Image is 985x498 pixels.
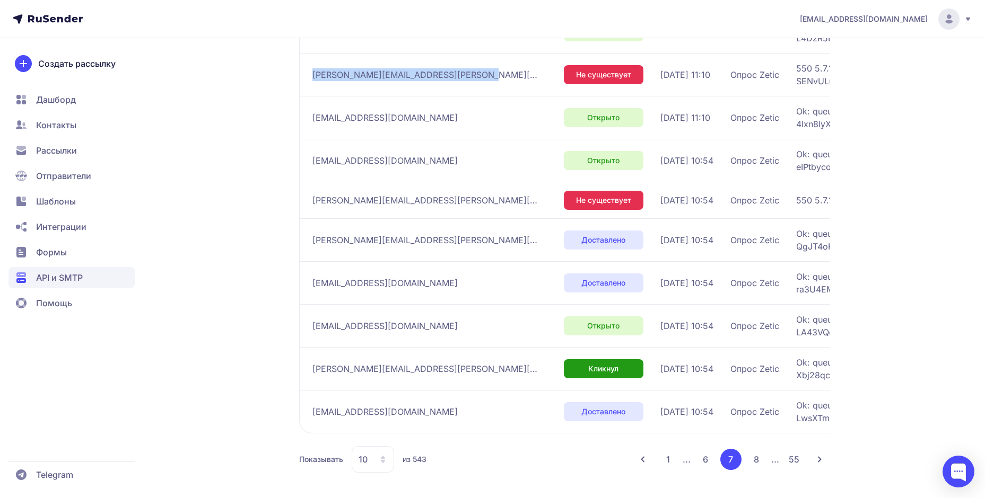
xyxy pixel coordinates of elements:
[587,155,620,166] span: Открыто
[359,453,368,466] span: 10
[312,154,458,167] span: [EMAIL_ADDRESS][DOMAIN_NAME]
[312,111,458,124] span: [EMAIL_ADDRESS][DOMAIN_NAME]
[746,449,767,470] button: 8
[38,57,116,70] span: Создать рассылку
[36,220,86,233] span: Интеграции
[312,319,458,332] span: [EMAIL_ADDRESS][DOMAIN_NAME]
[312,68,541,81] span: [PERSON_NAME][EMAIL_ADDRESS][PERSON_NAME][DOMAIN_NAME]
[660,154,713,167] span: [DATE] 10:54
[660,68,710,81] span: [DATE] 11:10
[771,454,779,465] span: ...
[312,194,541,207] span: [PERSON_NAME][EMAIL_ADDRESS][PERSON_NAME][DOMAIN_NAME]
[695,449,716,470] button: 6
[730,194,779,207] span: Опрос Zetic
[660,234,713,246] span: [DATE] 10:54
[588,363,618,374] span: Кликнул
[36,195,76,208] span: Шаблоны
[36,119,76,131] span: Контакты
[576,195,631,206] span: Не существует
[730,111,779,124] span: Опрос Zetic
[730,277,779,289] span: Опрос Zetic
[730,68,779,81] span: Опрос Zetic
[587,112,620,123] span: Открыто
[36,144,77,157] span: Рассылки
[660,111,710,124] span: [DATE] 11:10
[660,319,713,332] span: [DATE] 10:54
[312,362,541,375] span: [PERSON_NAME][EMAIL_ADDRESS][PERSON_NAME][DOMAIN_NAME]
[581,278,625,288] span: Доставлено
[36,246,67,259] span: Формы
[660,362,713,375] span: [DATE] 10:54
[581,406,625,417] span: Доставлено
[720,449,742,470] button: 7
[36,93,76,106] span: Дашборд
[800,14,928,24] span: [EMAIL_ADDRESS][DOMAIN_NAME]
[36,271,83,284] span: API и SMTP
[36,297,72,309] span: Помощь
[312,277,458,289] span: [EMAIL_ADDRESS][DOMAIN_NAME]
[403,454,426,465] span: из 543
[36,468,73,481] span: Telegram
[783,449,805,470] button: 55
[730,234,779,246] span: Опрос Zetic
[299,454,343,465] span: Показывать
[658,449,678,470] button: 1
[660,277,713,289] span: [DATE] 10:54
[36,170,91,182] span: Отправители
[581,235,625,245] span: Доставлено
[683,454,691,465] span: ...
[576,69,631,80] span: Не существует
[730,362,779,375] span: Опрос Zetic
[730,154,779,167] span: Опрос Zetic
[660,194,713,207] span: [DATE] 10:54
[587,321,620,331] span: Открыто
[8,464,135,485] a: Telegram
[730,405,779,418] span: Опрос Zetic
[730,319,779,332] span: Опрос Zetic
[660,405,713,418] span: [DATE] 10:54
[312,234,541,246] span: [PERSON_NAME][EMAIL_ADDRESS][PERSON_NAME][DOMAIN_NAME]
[312,405,458,418] span: [EMAIL_ADDRESS][DOMAIN_NAME]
